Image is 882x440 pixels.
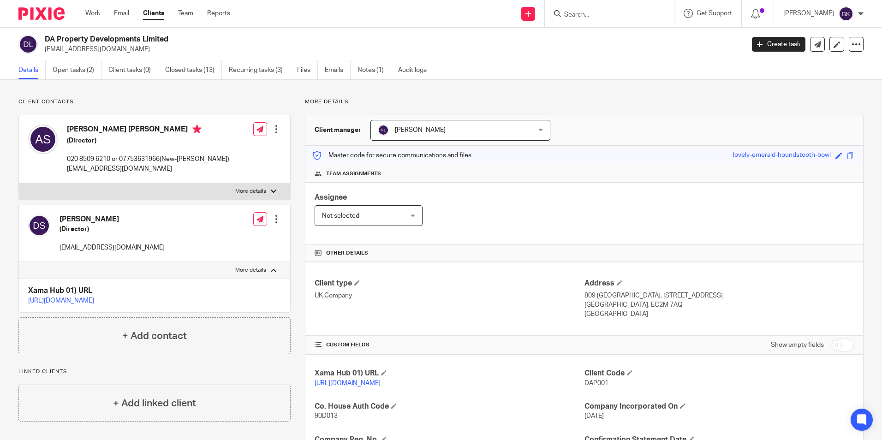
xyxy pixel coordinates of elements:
[315,125,361,135] h3: Client manager
[315,380,381,386] a: [URL][DOMAIN_NAME]
[28,125,58,154] img: svg%3E
[45,35,599,44] h2: DA Property Developments Limited
[60,225,165,234] h5: (Director)
[584,369,854,378] h4: Client Code
[45,45,738,54] p: [EMAIL_ADDRESS][DOMAIN_NAME]
[207,9,230,18] a: Reports
[315,341,584,349] h4: CUSTOM FIELDS
[325,61,351,79] a: Emails
[113,396,196,410] h4: + Add linked client
[398,61,434,79] a: Audit logs
[783,9,834,18] p: [PERSON_NAME]
[60,214,165,224] h4: [PERSON_NAME]
[312,151,471,160] p: Master code for secure communications and files
[143,9,164,18] a: Clients
[378,125,389,136] img: svg%3E
[18,368,291,375] p: Linked clients
[584,402,854,411] h4: Company Incorporated On
[235,188,266,195] p: More details
[18,61,46,79] a: Details
[395,127,446,133] span: [PERSON_NAME]
[315,402,584,411] h4: Co. House Auth Code
[771,340,824,350] label: Show empty fields
[584,300,854,309] p: [GEOGRAPHIC_DATA], EC2M 7AQ
[315,194,347,201] span: Assignee
[733,150,831,161] div: lovely-emerald-houndstooth-bowl
[315,291,584,300] p: UK Company
[315,279,584,288] h4: Client type
[60,243,165,252] p: [EMAIL_ADDRESS][DOMAIN_NAME]
[28,214,50,237] img: svg%3E
[305,98,864,106] p: More details
[18,7,65,20] img: Pixie
[192,125,202,134] i: Primary
[229,61,290,79] a: Recurring tasks (3)
[85,9,100,18] a: Work
[315,369,584,378] h4: Xama Hub 01) URL
[67,136,229,145] h5: (Director)
[584,309,854,319] p: [GEOGRAPHIC_DATA]
[326,170,381,178] span: Team assignments
[697,10,732,17] span: Get Support
[315,413,338,419] span: 90D013
[122,329,187,343] h4: + Add contact
[28,286,281,296] h4: Xama Hub 01) URL
[67,155,229,164] p: 020 8509 6210 or 07753631966(New-[PERSON_NAME])
[563,11,646,19] input: Search
[326,250,368,257] span: Other details
[584,279,854,288] h4: Address
[358,61,391,79] a: Notes (1)
[584,380,608,386] span: DAP001
[178,9,193,18] a: Team
[114,9,129,18] a: Email
[584,413,604,419] span: [DATE]
[322,213,359,219] span: Not selected
[297,61,318,79] a: Files
[18,35,38,54] img: svg%3E
[67,164,229,173] p: [EMAIL_ADDRESS][DOMAIN_NAME]
[839,6,853,21] img: svg%3E
[18,98,291,106] p: Client contacts
[108,61,158,79] a: Client tasks (0)
[584,291,854,300] p: 809 [GEOGRAPHIC_DATA], [STREET_ADDRESS]
[67,125,229,136] h4: [PERSON_NAME] [PERSON_NAME]
[53,61,101,79] a: Open tasks (2)
[165,61,222,79] a: Closed tasks (13)
[235,267,266,274] p: More details
[752,37,805,52] a: Create task
[28,297,94,304] a: [URL][DOMAIN_NAME]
